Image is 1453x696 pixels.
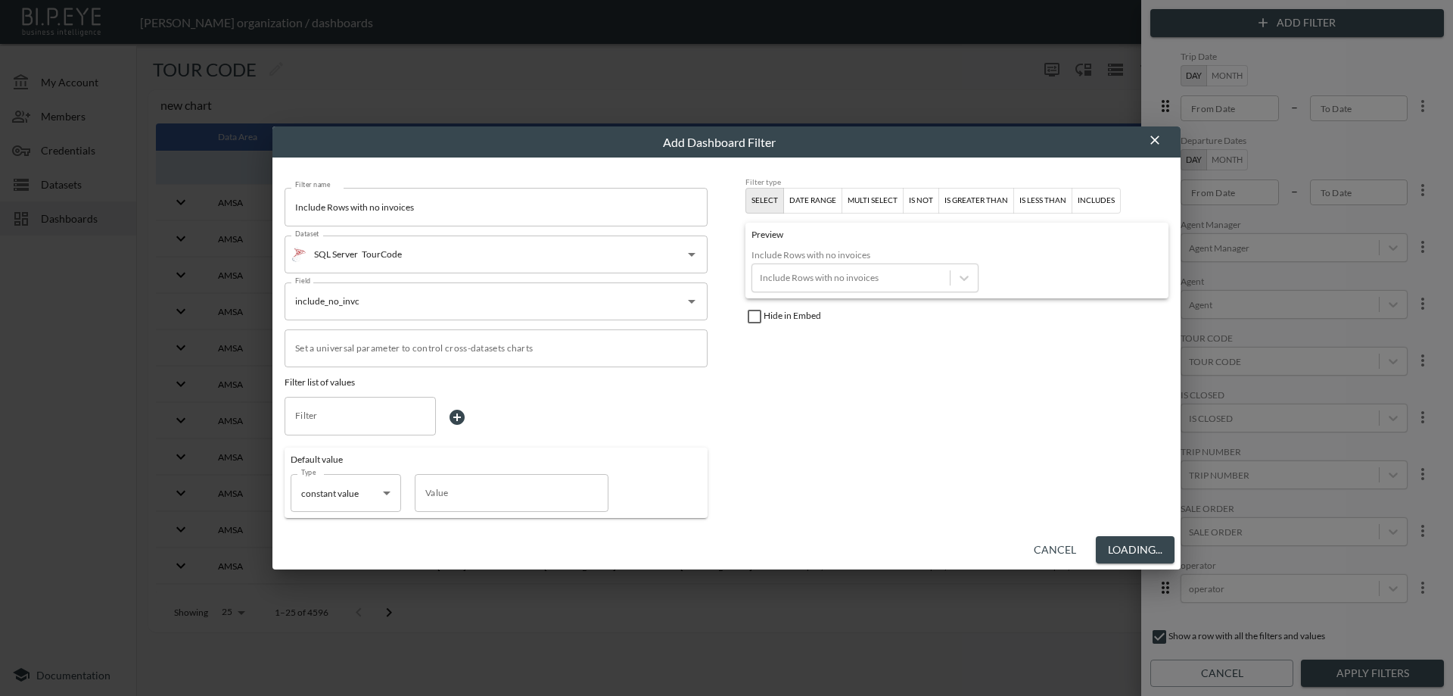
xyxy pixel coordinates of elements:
button: is greater than [938,188,1014,214]
span: constant value [301,488,359,499]
label: Field [295,276,311,286]
div: Preview [751,229,1162,249]
label: Type [301,467,316,477]
div: Select [751,194,778,208]
img: mssql icon [291,247,306,262]
div: date range [789,194,836,208]
p: SQL Server [314,248,358,261]
div: Include Rows with no invoices [751,249,979,264]
button: is less than [1013,188,1072,214]
button: date range [783,188,842,214]
div: is not [909,194,933,208]
label: Filter name [295,179,331,189]
div: Filter type [745,177,1168,188]
button: Open [681,291,702,312]
div: includes [1078,194,1115,208]
label: Dataset [295,229,319,239]
button: Open [681,244,702,265]
button: Select [745,188,784,214]
div: is greater than [944,194,1008,208]
div: multi select [848,194,898,208]
button: includes [1072,188,1121,214]
div: is less than [1019,194,1066,208]
div: Default value [291,454,702,474]
button: Loading... [1096,536,1175,564]
button: is not [903,188,939,214]
input: Filter [291,404,406,428]
div: Add Dashboard Filter [291,133,1147,152]
div: Filter list of values [285,367,708,397]
button: multi select [842,188,904,214]
div: Hide in Embed [745,298,1168,326]
input: Select dataset [358,242,658,267]
button: Cancel [1028,536,1082,564]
